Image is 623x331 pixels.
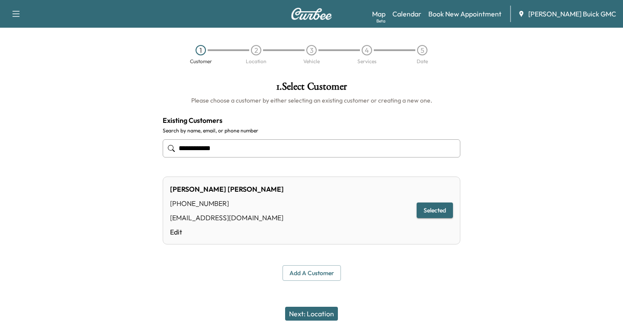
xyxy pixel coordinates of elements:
div: 2 [251,45,261,55]
a: MapBeta [372,9,385,19]
a: Calendar [392,9,421,19]
div: [EMAIL_ADDRESS][DOMAIN_NAME] [170,212,284,223]
img: Curbee Logo [291,8,332,20]
h6: Please choose a customer by either selecting an existing customer or creating a new one. [163,96,460,105]
div: Customer [190,59,212,64]
div: [PHONE_NUMBER] [170,198,284,209]
h1: 1 . Select Customer [163,81,460,96]
h4: Existing Customers [163,115,460,125]
div: Date [417,59,428,64]
label: Search by name, email, or phone number [163,127,460,134]
div: 1 [196,45,206,55]
div: [PERSON_NAME] [PERSON_NAME] [170,184,284,194]
div: 5 [417,45,427,55]
div: Location [246,59,267,64]
a: Book New Appointment [428,9,501,19]
button: Add a customer [283,265,341,281]
div: 4 [362,45,372,55]
span: [PERSON_NAME] Buick GMC [528,9,616,19]
a: Edit [170,227,284,237]
div: Vehicle [303,59,320,64]
div: 3 [306,45,317,55]
button: Next: Location [285,307,338,321]
div: Services [357,59,376,64]
button: Selected [417,202,453,219]
div: Beta [376,18,385,24]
